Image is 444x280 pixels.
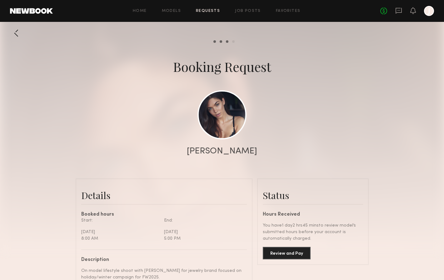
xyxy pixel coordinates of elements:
a: Models [162,9,181,13]
a: Favorites [276,9,301,13]
a: Job Posts [235,9,261,13]
div: Status [263,189,363,202]
div: [DATE] [164,229,242,235]
div: Details [81,189,247,202]
div: Description [81,257,242,262]
div: [PERSON_NAME] [187,147,257,156]
a: J [424,6,434,16]
div: Booked hours [81,212,247,217]
div: You have 1 day 2 hrs 45 mins to review model’s submitted hours before your account is automatical... [263,222,363,242]
div: Booking Request [173,58,271,75]
a: Requests [196,9,220,13]
div: 5:00 PM [164,235,242,242]
div: [DATE] [81,229,159,235]
a: Home [133,9,147,13]
div: End: [164,217,242,224]
div: Hours Received [263,212,363,217]
button: Review and Pay [263,247,311,259]
div: Start: [81,217,159,224]
div: 8:00 AM [81,235,159,242]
